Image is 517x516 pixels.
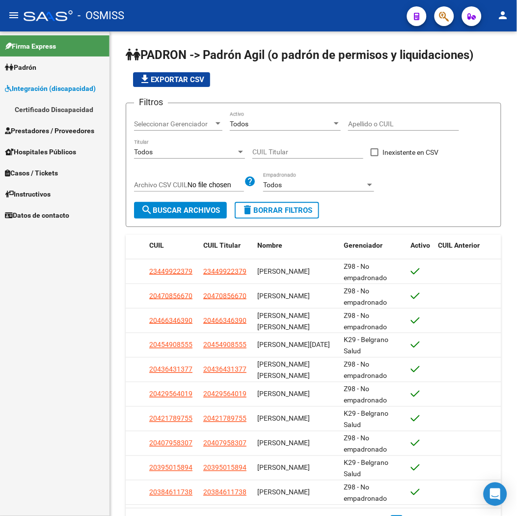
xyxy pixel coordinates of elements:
[134,95,168,109] h3: Filtros
[497,9,509,21] mat-icon: person
[203,390,246,398] span: 20429564019
[134,148,153,156] span: Todos
[340,235,407,256] datatable-header-cell: Gerenciador
[149,316,192,324] span: 20466346390
[344,262,387,282] span: Z98 - No empadronado
[199,235,253,256] datatable-header-cell: CUIL Titular
[126,48,474,62] span: PADRON -> Padrón Agil (o padrón de permisos y liquidaciones)
[344,336,388,355] span: K29 - Belgrano Salud
[5,41,56,52] span: Firma Express
[203,488,246,496] span: 20384611738
[484,483,507,506] div: Open Intercom Messenger
[203,464,246,472] span: 20395015894
[149,488,192,496] span: 20384611738
[203,316,246,324] span: 20466346390
[411,241,431,249] span: Activo
[139,73,151,85] mat-icon: file_download
[344,385,387,404] span: Z98 - No empadronado
[203,292,246,300] span: 20470856670
[5,168,58,178] span: Casos / Tickets
[344,312,387,331] span: Z98 - No empadronado
[149,464,192,472] span: 20395015894
[134,202,227,219] button: Buscar Archivos
[203,439,246,447] span: 20407958307
[139,75,204,84] span: Exportar CSV
[5,189,51,200] span: Instructivos
[382,146,439,158] span: Inexistente en CSV
[203,267,246,275] span: 23449922379
[344,241,382,249] span: Gerenciador
[344,459,388,478] span: K29 - Belgrano Salud
[235,202,319,219] button: Borrar Filtros
[435,235,501,256] datatable-header-cell: CUIL Anterior
[145,235,199,256] datatable-header-cell: CUIL
[257,390,310,398] span: [PERSON_NAME]
[257,267,310,275] span: [PERSON_NAME]
[149,366,192,373] span: 20436431377
[133,72,210,87] button: Exportar CSV
[407,235,435,256] datatable-header-cell: Activo
[344,410,388,429] span: K29 - Belgrano Salud
[344,361,387,380] span: Z98 - No empadronado
[263,181,282,189] span: Todos
[344,434,387,454] span: Z98 - No empadronado
[344,484,387,503] span: Z98 - No empadronado
[5,62,36,73] span: Padrón
[438,241,480,249] span: CUIL Anterior
[203,341,246,349] span: 20454908555
[78,5,124,27] span: - OSMISS
[203,415,246,423] span: 20421789755
[230,120,248,128] span: Todos
[257,241,282,249] span: Nombre
[134,120,214,128] span: Seleccionar Gerenciador
[5,125,94,136] span: Prestadores / Proveedores
[149,341,192,349] span: 20454908555
[257,341,330,349] span: [PERSON_NAME][DATE]
[203,366,246,373] span: 20436431377
[188,181,244,190] input: Archivo CSV CUIL
[242,204,253,216] mat-icon: delete
[244,175,256,187] mat-icon: help
[253,235,340,256] datatable-header-cell: Nombre
[141,206,220,215] span: Buscar Archivos
[134,181,188,189] span: Archivo CSV CUIL
[257,439,310,447] span: [PERSON_NAME]
[344,287,387,306] span: Z98 - No empadronado
[242,206,312,215] span: Borrar Filtros
[149,390,192,398] span: 20429564019
[257,312,310,331] span: [PERSON_NAME] [PERSON_NAME]
[141,204,153,216] mat-icon: search
[203,241,241,249] span: CUIL Titular
[149,415,192,423] span: 20421789755
[5,210,69,221] span: Datos de contacto
[149,267,192,275] span: 23449922379
[257,488,310,496] span: [PERSON_NAME]
[257,415,310,423] span: [PERSON_NAME]
[8,9,20,21] mat-icon: menu
[257,292,310,300] span: [PERSON_NAME]
[5,83,96,94] span: Integración (discapacidad)
[149,439,192,447] span: 20407958307
[149,241,164,249] span: CUIL
[5,146,76,157] span: Hospitales Públicos
[257,464,310,472] span: [PERSON_NAME]
[257,361,310,380] span: [PERSON_NAME] [PERSON_NAME]
[149,292,192,300] span: 20470856670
